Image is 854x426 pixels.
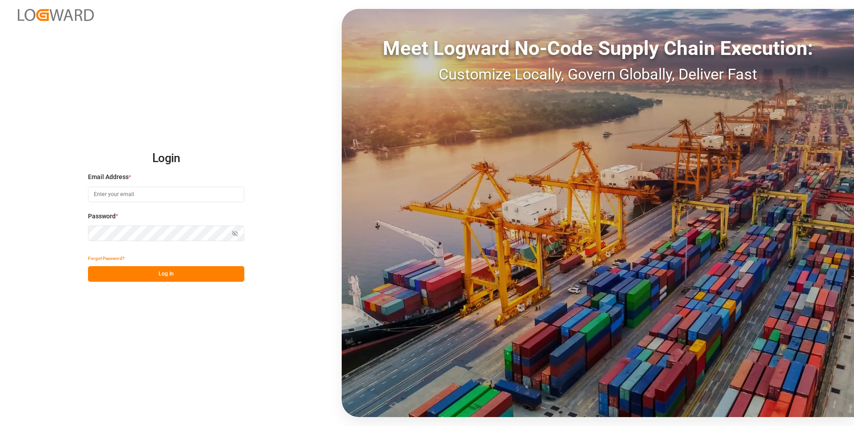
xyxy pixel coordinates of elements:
[18,9,94,21] img: Logward_new_orange.png
[88,144,244,173] h2: Login
[342,63,854,86] div: Customize Locally, Govern Globally, Deliver Fast
[88,172,129,182] span: Email Address
[342,33,854,63] div: Meet Logward No-Code Supply Chain Execution:
[88,187,244,202] input: Enter your email
[88,251,125,266] button: Forgot Password?
[88,212,116,221] span: Password
[88,266,244,282] button: Log In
